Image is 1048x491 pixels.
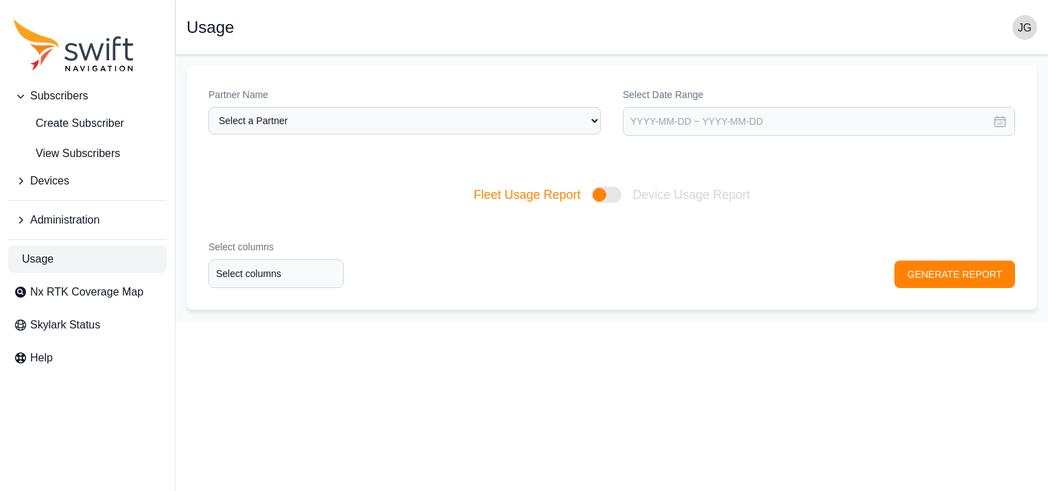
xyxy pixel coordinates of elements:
span: Help [30,350,53,366]
span: Skylark Status [30,317,100,333]
label: Partner Name [209,88,601,101]
button: Subscribers [8,82,167,110]
a: View Subscribers [8,140,167,167]
h1: Usage [187,19,234,36]
img: user photo [1012,15,1037,40]
span: Usage [22,251,53,267]
span: Device Usage Report [632,185,750,204]
label: Select columns [209,240,344,254]
span: Create Subscriber [14,115,124,132]
button: Administration [8,206,167,234]
span: Fleet Usage Report [473,185,580,204]
span: Administration [30,212,99,228]
a: Nx RTK Coverage Map [8,278,167,306]
span: Devices [30,173,69,189]
select: Partner Name [209,107,601,134]
span: Nx RTK Coverage Map [30,284,143,300]
a: Usage [8,245,167,273]
a: Skylark Status [8,311,167,339]
label: Select Date Range [623,88,1015,101]
button: Devices [8,167,167,195]
span: Subscribers [30,88,88,104]
a: Help [8,344,167,372]
a: Create Subscriber [8,110,167,137]
button: GENERATE REPORT [894,261,1015,288]
input: YYYY-MM-DD ~ YYYY-MM-DD [623,107,1015,136]
input: option [209,259,344,288]
span: View Subscribers [14,145,120,162]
